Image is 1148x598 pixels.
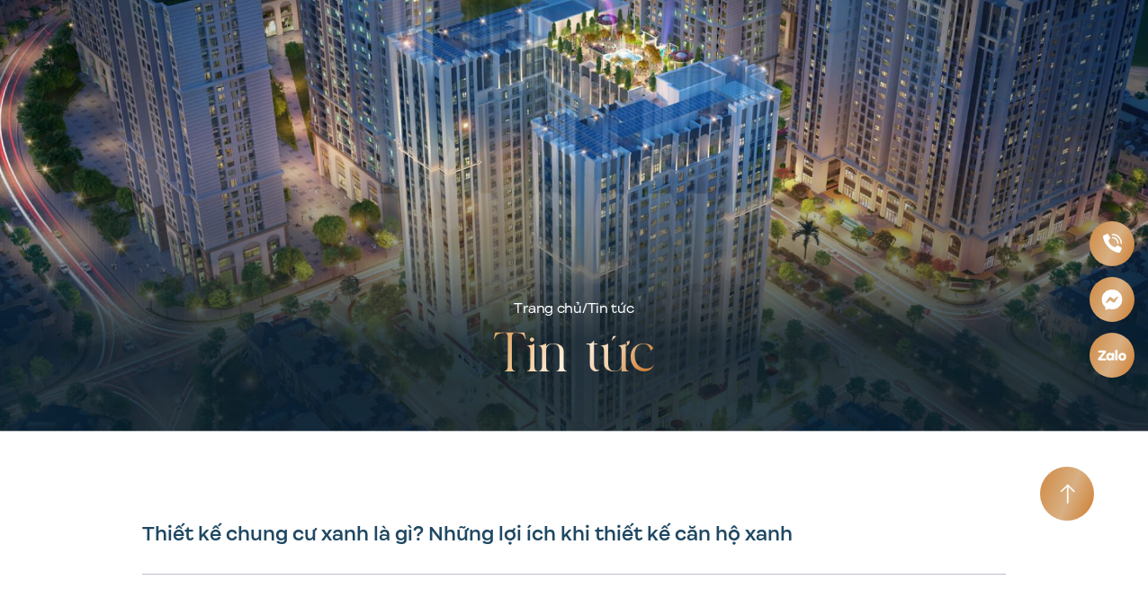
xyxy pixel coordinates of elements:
span: Tin tức [587,299,634,318]
img: Messenger icon [1100,288,1123,310]
img: Arrow icon [1060,484,1075,504]
img: Zalo icon [1097,349,1127,361]
img: Phone icon [1102,234,1122,254]
h1: Thiết kế chung cư xanh là gì? Những lợi ích khi thiết kế căn hộ xanh [142,522,1006,547]
a: Trang chủ [514,299,581,318]
div: / [514,299,633,320]
h2: Tin tức [493,320,655,392]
